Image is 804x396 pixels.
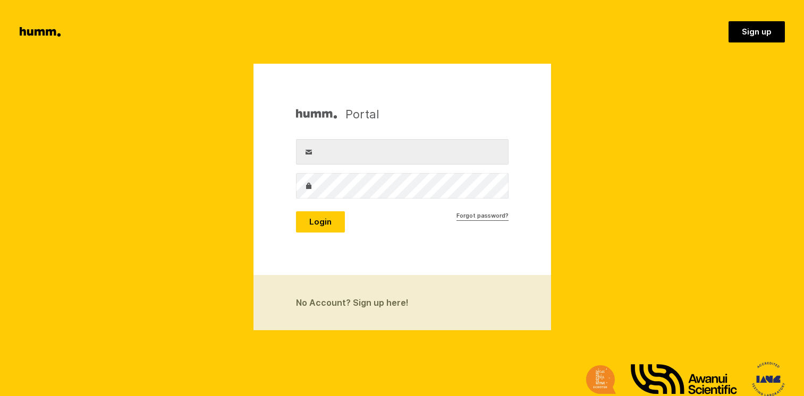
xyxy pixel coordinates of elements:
[296,211,345,233] button: Login
[631,364,737,394] img: Awanui Scientific
[729,21,785,42] a: Sign up
[456,211,509,221] a: Forgot password?
[296,106,379,122] h1: Portal
[296,106,337,122] img: Humm
[253,275,551,330] a: No Account? Sign up here!
[586,365,616,394] img: Ecrotek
